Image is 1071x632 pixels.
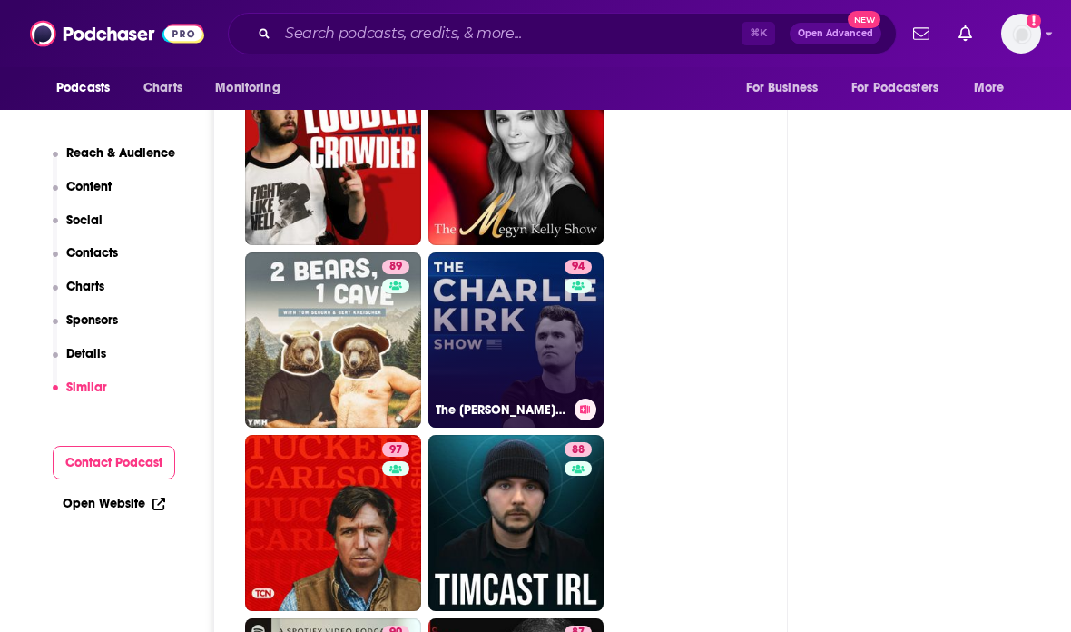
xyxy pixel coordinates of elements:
button: Charts [53,279,105,312]
p: Details [66,346,106,361]
button: Contacts [53,245,119,279]
p: Content [66,179,112,194]
button: open menu [733,71,840,105]
button: Open AdvancedNew [790,23,881,44]
a: 87 [245,69,421,245]
a: Charts [132,71,193,105]
span: For Podcasters [851,75,938,101]
span: For Business [746,75,818,101]
p: Reach & Audience [66,145,175,161]
span: 88 [572,441,585,459]
img: Podchaser - Follow, Share and Rate Podcasts [30,16,204,51]
span: Charts [143,75,182,101]
a: 96 [428,69,604,245]
a: 97 [382,442,409,457]
div: Search podcasts, credits, & more... [228,13,897,54]
img: User Profile [1001,14,1041,54]
button: open menu [840,71,965,105]
button: open menu [202,71,303,105]
span: ⌘ K [742,22,775,45]
span: New [848,11,880,28]
button: open menu [44,71,133,105]
button: Similar [53,380,108,413]
button: Contact Podcast [53,446,176,479]
a: 89 [245,252,421,429]
span: 89 [389,258,402,276]
span: Logged in as cduhigg [1001,14,1041,54]
span: 97 [389,441,402,459]
a: 97 [245,435,421,611]
h3: The [PERSON_NAME] Show [436,402,567,418]
input: Search podcasts, credits, & more... [278,19,742,48]
p: Sponsors [66,312,118,328]
span: Open Advanced [798,29,873,38]
button: Content [53,179,113,212]
p: Contacts [66,245,118,261]
span: Podcasts [56,75,110,101]
button: Sponsors [53,312,119,346]
a: Show notifications dropdown [951,18,979,49]
button: Show profile menu [1001,14,1041,54]
a: Show notifications dropdown [906,18,937,49]
button: open menu [961,71,1027,105]
a: 94 [565,260,592,274]
button: Social [53,212,103,246]
button: Details [53,346,107,380]
a: 94The [PERSON_NAME] Show [428,252,604,429]
button: Reach & Audience [53,145,176,179]
a: 88 [565,442,592,457]
span: Monitoring [215,75,280,101]
a: 89 [382,260,409,274]
p: Charts [66,279,104,294]
p: Social [66,212,103,228]
p: Similar [66,380,107,395]
svg: Add a profile image [1027,14,1041,28]
a: Open Website [63,496,165,511]
span: More [974,75,1005,101]
a: 88 [428,435,604,611]
span: 94 [572,258,585,276]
